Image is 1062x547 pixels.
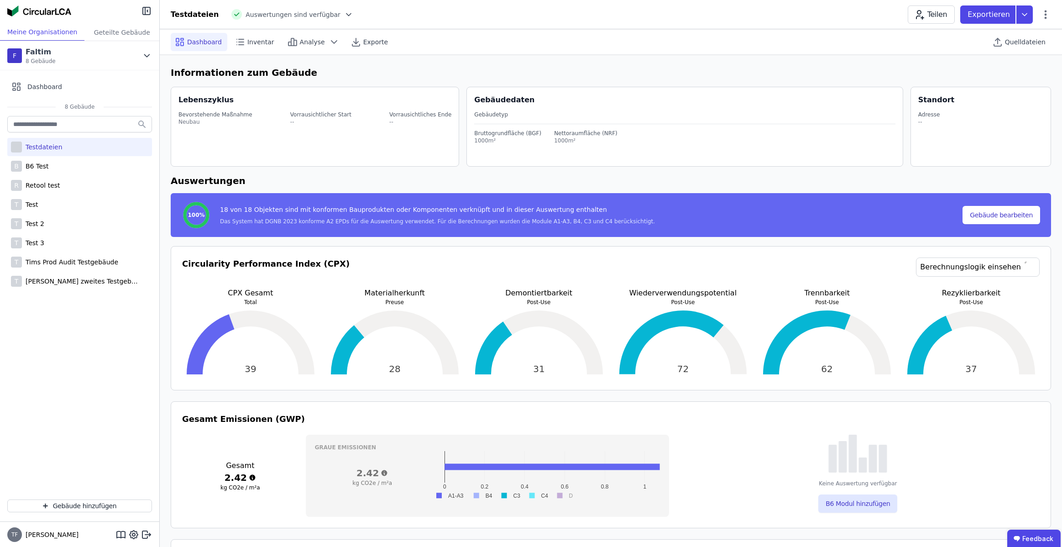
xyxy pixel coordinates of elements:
span: 8 Gebäude [26,58,56,65]
div: Test [22,200,38,209]
div: Bruttogrundfläche (BGF) [474,130,541,137]
div: Test 2 [22,219,44,228]
div: Adresse [918,111,940,118]
div: -- [290,118,351,126]
div: T [11,276,22,287]
div: F [7,48,22,63]
div: T [11,257,22,268]
p: Exportieren [968,9,1012,20]
p: Post-Use [903,299,1040,306]
div: Vorrausichtlicher Start [290,111,351,118]
div: 1000m² [554,137,617,144]
div: Keine Auswertung verfügbar [819,480,897,487]
h3: Gesamt Emissionen (GWP) [182,413,1040,426]
p: Demontiertbarkeit [471,288,607,299]
span: Dashboard [27,82,62,91]
div: Vorrausichtliches Ende [389,111,451,118]
h3: kg CO2e / m²a [315,479,430,487]
div: Gebäudedaten [474,95,903,105]
div: [PERSON_NAME] zweites Testgebäude [22,277,141,286]
div: B6 Test [22,162,49,171]
div: B [11,161,22,172]
div: Gebäudetyp [474,111,895,118]
img: Concular [7,5,71,16]
p: CPX Gesamt [182,288,319,299]
div: Bevorstehende Maßnahme [178,111,252,118]
div: Geteilte Gebäude [84,24,159,41]
h3: Gesamt [182,460,298,471]
p: Trennbarkeit [759,288,895,299]
p: Wiederverwendungspotential [615,288,752,299]
div: Das System hat DGNB 2023 konforme A2 EPDs für die Auswertung verwendet. Für die Berechnungen wurd... [220,218,655,225]
span: 100% [188,211,204,219]
p: Preuse [326,299,463,306]
div: Nettoraumfläche (NRF) [554,130,617,137]
div: -- [918,118,940,126]
a: Berechnungslogik einsehen [916,258,1040,277]
div: T [11,237,22,248]
p: Post-Use [759,299,895,306]
h3: Circularity Performance Index (CPX) [182,258,350,288]
button: Gebäude bearbeiten [963,206,1040,224]
span: Auswertungen sind verfügbar [246,10,340,19]
h3: 2.42 [315,467,430,479]
img: empty-state [828,435,887,473]
div: Test 3 [22,238,44,247]
div: 1000m² [474,137,541,144]
p: Materialherkunft [326,288,463,299]
div: Retool test [22,181,60,190]
span: TF [11,532,18,537]
h3: Graue Emissionen [315,444,660,451]
p: Rezyklierbarkeit [903,288,1040,299]
div: Lebenszyklus [178,95,234,105]
div: -- [389,118,451,126]
div: T [11,199,22,210]
h6: Informationen zum Gebäude [171,66,1051,79]
div: Testdateien [22,142,63,152]
span: Inventar [247,37,274,47]
div: R [11,180,22,191]
p: Post-Use [615,299,752,306]
h6: Auswertungen [171,174,1051,188]
span: Dashboard [187,37,222,47]
button: Teilen [908,5,955,24]
div: Standort [918,95,954,105]
p: Total [182,299,319,306]
span: Exporte [363,37,388,47]
span: [PERSON_NAME] [22,530,78,539]
div: T [11,218,22,229]
p: Post-Use [471,299,607,306]
button: Gebäude hinzufügen [7,500,152,512]
button: B6 Modul hinzufügen [818,494,897,513]
span: Analyse [300,37,325,47]
span: 8 Gebäude [56,103,104,110]
div: 18 von 18 Objekten sind mit konformen Bauprodukten oder Komponenten verknüpft und in dieser Auswe... [220,205,655,218]
h3: kg CO2e / m²a [182,484,298,491]
span: Quelldateien [1005,37,1046,47]
div: Testdateien [171,9,219,20]
div: Faltim [26,47,56,58]
div: Tims Prod Audit Testgebäude [22,258,118,267]
div: Neubau [178,118,252,126]
h3: 2.42 [182,471,298,484]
